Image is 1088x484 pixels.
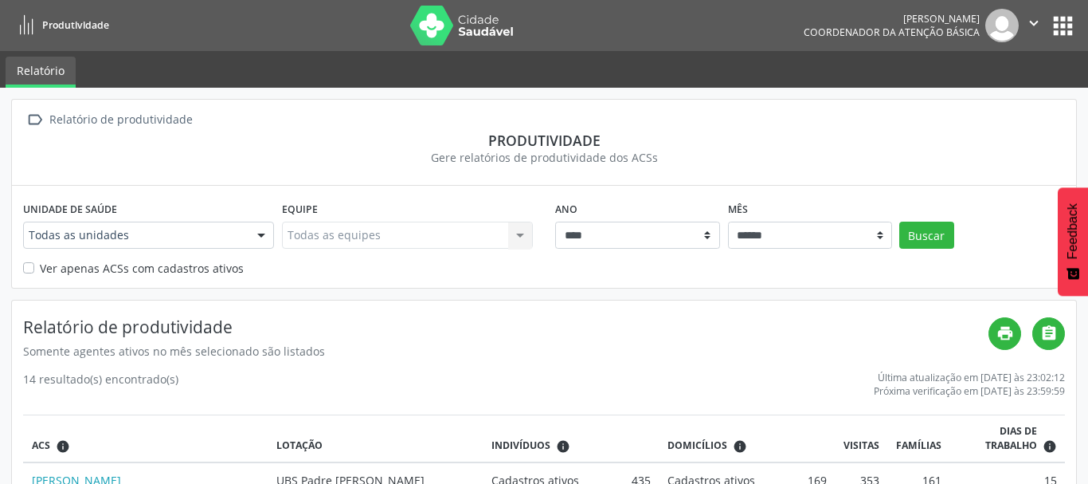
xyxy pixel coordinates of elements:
button:  [1019,9,1049,42]
a: Produtividade [11,12,109,38]
i: Dias em que o(a) ACS fez pelo menos uma visita, ou ficha de cadastro individual ou cadastro domic... [1043,439,1057,454]
span: Produtividade [42,18,109,32]
span: Indivíduos [491,439,550,453]
button: Buscar [899,222,954,249]
i:  [23,108,46,132]
span: Coordenador da Atenção Básica [804,26,980,39]
th: Lotação [268,415,483,462]
span: Todas as unidades [29,227,241,243]
label: Ver apenas ACSs com cadastros ativos [40,260,244,277]
i: <div class="text-left"> <div> <strong>Cadastros ativos:</strong> Cadastros que estão vinculados a... [733,439,747,454]
div: Relatório de produtividade [46,108,195,132]
i:  [1025,14,1043,32]
i: <div class="text-left"> <div> <strong>Cadastros ativos:</strong> Cadastros que estão vinculados a... [556,439,570,454]
div: Somente agentes ativos no mês selecionado são listados [23,343,988,360]
label: Equipe [282,197,318,222]
div: Última atualização em [DATE] às 23:02:12 [874,371,1065,384]
label: Ano [555,197,577,222]
a: Relatório [6,57,76,88]
i: print [996,325,1014,342]
button: apps [1049,12,1077,40]
img: img [985,9,1019,42]
h4: Relatório de produtividade [23,317,988,337]
a: print [988,317,1021,350]
span: Dias de trabalho [958,424,1037,454]
th: Visitas [835,415,887,462]
a:  [1032,317,1065,350]
span: Domicílios [667,439,727,453]
a:  Relatório de produtividade [23,108,195,132]
div: Produtividade [23,132,1065,149]
div: 14 resultado(s) encontrado(s) [23,371,178,398]
label: Unidade de saúde [23,197,117,222]
th: Famílias [887,415,949,462]
i:  [1040,325,1058,342]
span: Feedback [1066,203,1080,259]
div: [PERSON_NAME] [804,12,980,26]
div: Próxima verificação em [DATE] às 23:59:59 [874,384,1065,398]
button: Feedback - Mostrar pesquisa [1058,187,1088,296]
label: Mês [728,197,748,222]
div: Gere relatórios de produtividade dos ACSs [23,149,1065,166]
